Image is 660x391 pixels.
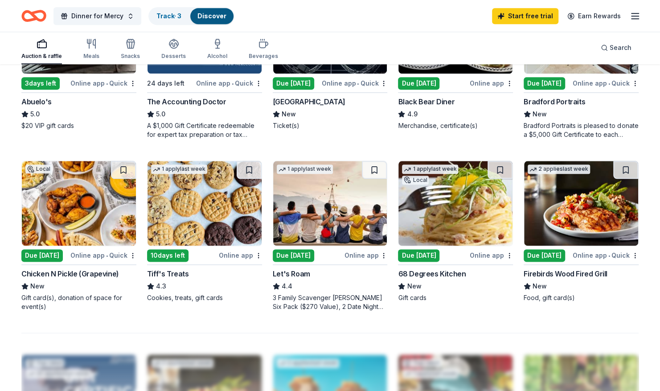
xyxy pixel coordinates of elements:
[197,12,226,20] a: Discover
[147,78,184,89] div: 24 days left
[282,281,292,292] span: 4.4
[524,249,565,262] div: Due [DATE]
[30,281,45,292] span: New
[207,53,227,60] div: Alcohol
[161,53,186,60] div: Desserts
[533,109,547,119] span: New
[147,268,189,279] div: Tiff's Treats
[398,249,439,262] div: Due [DATE]
[407,281,421,292] span: New
[151,165,207,174] div: 1 apply last week
[402,176,429,185] div: Local
[608,80,610,87] span: •
[147,293,262,302] div: Cookies, treats, gift cards
[148,7,234,25] button: Track· 3Discover
[273,293,388,311] div: 3 Family Scavenger [PERSON_NAME] Six Pack ($270 Value), 2 Date Night Scavenger [PERSON_NAME] Two ...
[524,293,639,302] div: Food, gift card(s)
[53,7,141,25] button: Dinner for Mercy
[533,281,547,292] span: New
[277,165,333,174] div: 1 apply last week
[147,121,262,139] div: A $1,000 Gift Certificate redeemable for expert tax preparation or tax resolution services—recipi...
[30,109,40,119] span: 5.0
[161,35,186,64] button: Desserts
[273,249,314,262] div: Due [DATE]
[273,161,388,311] a: Image for Let's Roam1 applylast weekDue [DATE]Online appLet's Roam4.43 Family Scavenger [PERSON_N...
[528,165,590,174] div: 2 applies last week
[121,53,140,60] div: Snacks
[398,96,455,107] div: Black Bear Diner
[470,250,513,261] div: Online app
[196,78,262,89] div: Online app Quick
[407,109,417,119] span: 4.9
[470,78,513,89] div: Online app
[594,39,639,57] button: Search
[232,80,234,87] span: •
[562,8,626,24] a: Earn Rewards
[282,109,296,119] span: New
[21,53,62,60] div: Auction & raffle
[524,161,638,246] img: Image for Firebirds Wood Fired Grill
[219,250,262,261] div: Online app
[21,293,136,311] div: Gift card(s), donation of space for event(s)
[21,161,136,311] a: Image for Chicken N Pickle (Grapevine)LocalDue [DATE]Online app•QuickChicken N Pickle (Grapevine)...
[357,80,359,87] span: •
[398,77,439,90] div: Due [DATE]
[21,77,60,90] div: 3 days left
[21,96,52,107] div: Abuelo's
[321,78,387,89] div: Online app Quick
[156,12,181,20] a: Track· 3
[148,161,262,246] img: Image for Tiff's Treats
[70,250,136,261] div: Online app Quick
[83,53,99,60] div: Meals
[249,53,278,60] div: Beverages
[71,11,123,21] span: Dinner for Mercy
[524,77,565,90] div: Due [DATE]
[21,35,62,64] button: Auction & raffle
[147,161,262,302] a: Image for Tiff's Treats1 applylast week10days leftOnline appTiff's Treats4.3Cookies, treats, gift...
[573,250,639,261] div: Online app Quick
[273,121,388,130] div: Ticket(s)
[156,281,166,292] span: 4.3
[21,121,136,130] div: $20 VIP gift cards
[121,35,140,64] button: Snacks
[21,268,119,279] div: Chicken N Pickle (Grapevine)
[608,252,610,259] span: •
[398,293,513,302] div: Gift cards
[344,250,387,261] div: Online app
[273,77,314,90] div: Due [DATE]
[273,96,345,107] div: [GEOGRAPHIC_DATA]
[25,165,52,173] div: Local
[398,161,513,302] a: Image for 68 Degrees Kitchen1 applylast weekLocalDue [DATE]Online app68 Degrees KitchenNewGift cards
[106,80,108,87] span: •
[402,165,458,174] div: 1 apply last week
[147,96,226,107] div: The Accounting Doctor
[156,109,165,119] span: 5.0
[147,249,189,262] div: 10 days left
[524,96,585,107] div: Bradford Portraits
[83,35,99,64] button: Meals
[610,42,631,53] span: Search
[207,35,227,64] button: Alcohol
[273,268,310,279] div: Let's Roam
[273,161,387,246] img: Image for Let's Roam
[492,8,558,24] a: Start free trial
[398,121,513,130] div: Merchandise, certificate(s)
[249,35,278,64] button: Beverages
[21,249,63,262] div: Due [DATE]
[70,78,136,89] div: Online app Quick
[22,161,136,246] img: Image for Chicken N Pickle (Grapevine)
[524,121,639,139] div: Bradford Portraits is pleased to donate a $5,000 Gift Certificate to each auction event, which in...
[106,252,108,259] span: •
[21,5,46,26] a: Home
[524,268,607,279] div: Firebirds Wood Fired Grill
[398,268,466,279] div: 68 Degrees Kitchen
[573,78,639,89] div: Online app Quick
[524,161,639,302] a: Image for Firebirds Wood Fired Grill2 applieslast weekDue [DATE]Online app•QuickFirebirds Wood Fi...
[398,161,512,246] img: Image for 68 Degrees Kitchen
